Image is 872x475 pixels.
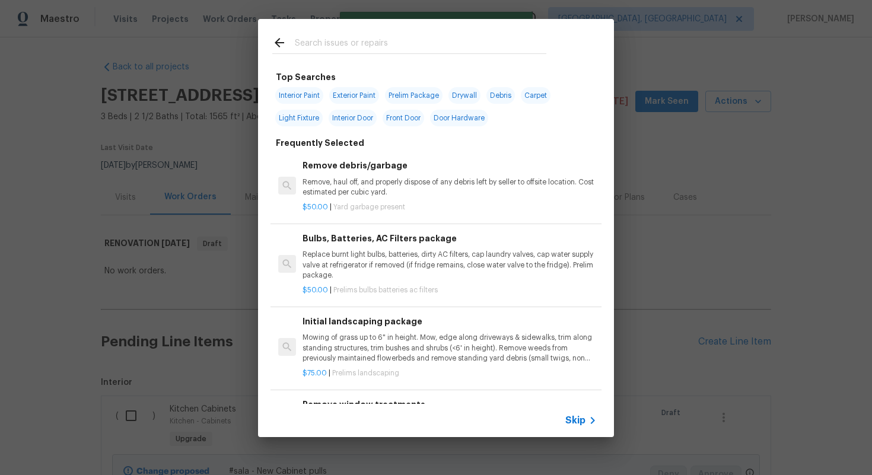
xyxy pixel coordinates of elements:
[295,36,546,53] input: Search issues or repairs
[303,285,597,295] p: |
[329,110,377,126] span: Interior Door
[332,369,399,377] span: Prelims landscaping
[383,110,424,126] span: Front Door
[303,369,327,377] span: $75.00
[448,87,480,104] span: Drywall
[303,177,597,197] p: Remove, haul off, and properly dispose of any debris left by seller to offsite location. Cost est...
[385,87,443,104] span: Prelim Package
[521,87,550,104] span: Carpet
[565,415,585,426] span: Skip
[303,159,597,172] h6: Remove debris/garbage
[276,136,364,149] h6: Frequently Selected
[430,110,488,126] span: Door Hardware
[303,286,328,294] span: $50.00
[303,398,597,411] h6: Remove window treatments
[303,333,597,363] p: Mowing of grass up to 6" in height. Mow, edge along driveways & sidewalks, trim along standing st...
[303,203,328,211] span: $50.00
[329,87,379,104] span: Exterior Paint
[486,87,515,104] span: Debris
[275,110,323,126] span: Light Fixture
[333,286,438,294] span: Prelims bulbs batteries ac filters
[303,202,597,212] p: |
[303,232,597,245] h6: Bulbs, Batteries, AC Filters package
[275,87,323,104] span: Interior Paint
[303,368,597,378] p: |
[303,250,597,280] p: Replace burnt light bulbs, batteries, dirty AC filters, cap laundry valves, cap water supply valv...
[303,315,597,328] h6: Initial landscaping package
[276,71,336,84] h6: Top Searches
[333,203,405,211] span: Yard garbage present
